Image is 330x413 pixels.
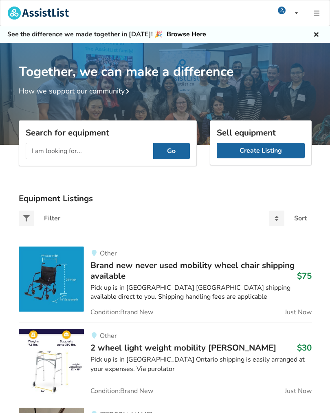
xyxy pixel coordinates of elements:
[100,249,117,258] span: Other
[153,143,190,159] button: Go
[90,355,312,374] div: Pick up is in [GEOGRAPHIC_DATA] Ontario shipping is easily arranged at your expenses. Via purolator
[167,30,206,39] a: Browse Here
[297,342,312,353] h3: $30
[19,246,312,322] a: mobility-brand new never used mobility wheel chair shipping available OtherBrand new never used m...
[285,388,312,394] span: Just Now
[217,127,305,138] h3: Sell equipment
[90,283,312,302] div: Pick up is in [GEOGRAPHIC_DATA] [GEOGRAPHIC_DATA] shipping available direct to you. Shipping hand...
[19,193,312,204] h3: Equipment Listings
[285,309,312,315] span: Just Now
[90,342,276,353] span: 2 wheel light weight mobility [PERSON_NAME]
[19,322,312,401] a: mobility-2 wheel light weight mobility walker Other2 wheel light weight mobility [PERSON_NAME]$30...
[7,30,206,39] h5: See the difference we made together in [DATE]! 🎉
[44,215,60,222] div: Filter
[8,7,69,20] img: assistlist-logo
[294,215,307,222] div: Sort
[217,143,305,158] a: Create Listing
[26,127,190,138] h3: Search for equipment
[19,246,84,312] img: mobility-brand new never used mobility wheel chair shipping available
[90,388,153,394] span: Condition: Brand New
[19,86,133,96] a: How we support our community
[297,271,312,281] h3: $75
[19,329,84,394] img: mobility-2 wheel light weight mobility walker
[26,143,153,159] input: I am looking for...
[90,309,153,315] span: Condition: Brand New
[19,43,312,80] h1: Together, we can make a difference
[278,7,286,14] img: user icon
[90,260,295,282] span: Brand new never used mobility wheel chair shipping available
[100,331,117,340] span: Other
